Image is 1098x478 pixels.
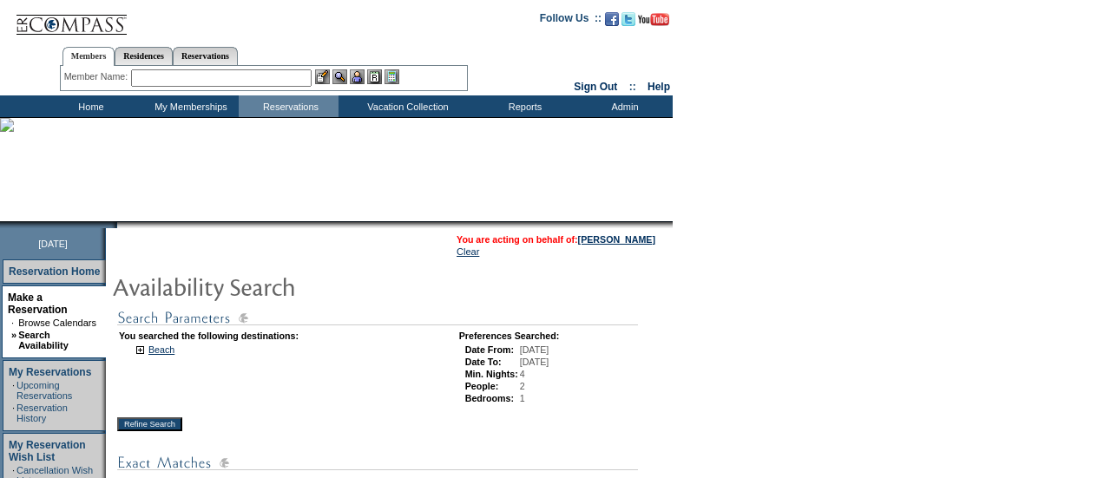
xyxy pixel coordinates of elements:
td: · [12,380,15,401]
span: You are acting on behalf of: [457,234,655,245]
td: Reservations [239,95,339,117]
td: Vacation Collection [339,95,473,117]
b: You searched the following destinations: [119,331,299,341]
img: b_edit.gif [315,69,330,84]
img: b_calculator.gif [385,69,399,84]
input: Refine Search [117,417,182,431]
td: · [12,403,15,423]
b: People: [465,381,499,391]
td: Reports [473,95,573,117]
b: Date From: [465,344,514,355]
a: Search Availability [18,330,69,350]
a: Upcoming Reservations [16,380,72,401]
a: Make a Reservation [8,291,68,316]
img: blank.gif [117,221,119,228]
b: Date To: [465,357,502,367]
b: Bedrooms: [465,393,514,403]
div: Member Name: [64,69,131,84]
b: » [11,330,16,340]
span: [DATE] [520,344,549,355]
td: Follow Us :: [540,10,602,31]
span: 4 [520,369,525,379]
a: Become our fan on Facebook [605,17,619,28]
a: Follow us on Twitter [621,17,635,28]
a: Subscribe to our YouTube Channel [638,17,669,28]
b: Preferences Searched: [459,331,560,341]
td: My Memberships [139,95,239,117]
img: Follow us on Twitter [621,12,635,26]
a: Help [648,81,670,93]
img: Become our fan on Facebook [605,12,619,26]
a: My Reservation Wish List [9,439,86,463]
a: Browse Calendars [18,318,96,328]
a: Sign Out [574,81,617,93]
a: Reservation History [16,403,68,423]
a: Members [62,47,115,66]
span: 2 [520,381,525,391]
a: My Reservations [9,366,91,378]
img: View [332,69,347,84]
a: Residences [115,47,173,65]
a: Reservations [173,47,238,65]
span: :: [629,81,636,93]
a: Reservation Home [9,265,100,278]
a: Clear [457,246,479,257]
img: Reservations [367,69,382,84]
img: Subscribe to our YouTube Channel [638,13,669,26]
b: Min. Nights: [465,369,518,379]
a: Beach [148,344,174,355]
span: [DATE] [38,239,68,249]
td: Home [39,95,139,117]
img: pgTtlAvailabilitySearch.gif [112,269,459,304]
img: promoShadowLeftCorner.gif [111,221,117,228]
td: · [11,318,16,328]
span: [DATE] [520,357,549,367]
a: [PERSON_NAME] [578,234,655,245]
td: Admin [573,95,673,117]
img: Impersonate [350,69,365,84]
span: 1 [520,393,525,403]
